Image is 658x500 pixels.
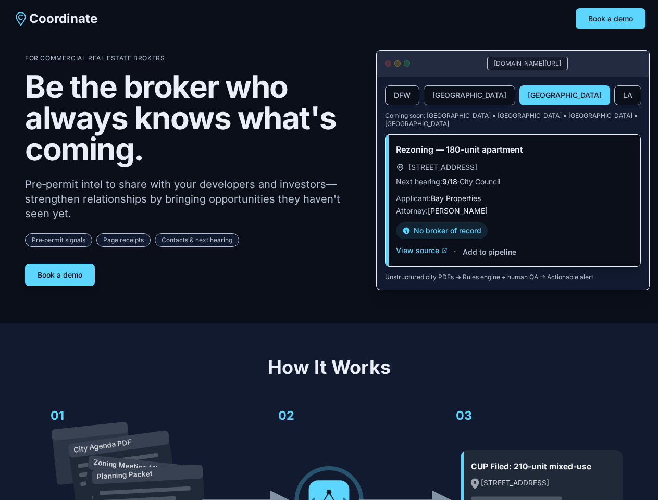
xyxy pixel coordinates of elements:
[25,264,95,286] button: Book a demo
[424,85,515,105] button: [GEOGRAPHIC_DATA]
[576,8,645,29] button: Book a demo
[278,408,294,423] text: 02
[25,357,633,378] h2: How It Works
[385,273,641,281] p: Unstructured city PDFs → Rules engine + human QA → Actionable alert
[487,57,568,70] div: [DOMAIN_NAME][URL]
[396,222,488,239] div: No broker of record
[73,438,132,454] text: City Agenda PDF
[155,233,239,247] span: Contacts & next hearing
[385,111,641,128] p: Coming soon: [GEOGRAPHIC_DATA] • [GEOGRAPHIC_DATA] • [GEOGRAPHIC_DATA] • [GEOGRAPHIC_DATA]
[93,458,177,475] text: Zoning Meeting Minutes
[396,245,448,256] button: View source
[481,479,549,487] text: [STREET_ADDRESS]
[431,194,481,203] span: Bay Properties
[519,85,610,105] button: [GEOGRAPHIC_DATA]
[614,85,641,105] button: LA
[25,71,359,165] h1: Be the broker who always knows what's coming.
[442,177,457,186] span: 9/18
[396,193,630,204] p: Applicant:
[396,177,630,187] p: Next hearing: · City Council
[454,245,456,258] span: ·
[29,10,97,27] span: Coordinate
[456,408,472,423] text: 03
[471,461,591,471] text: CUP Filed: 210-unit mixed-use
[463,247,516,257] button: Add to pipeline
[96,233,151,247] span: Page receipts
[408,162,477,172] span: [STREET_ADDRESS]
[396,143,630,156] h3: Rezoning — 180-unit apartment
[396,206,630,216] p: Attorney:
[428,206,488,215] span: [PERSON_NAME]
[25,233,92,247] span: Pre‑permit signals
[385,85,419,105] button: DFW
[25,54,359,63] p: For Commercial Real Estate Brokers
[96,469,153,481] text: Planning Packet
[13,10,97,27] a: Coordinate
[13,10,29,27] img: Coordinate
[51,408,64,423] text: 01
[25,177,359,221] p: Pre‑permit intel to share with your developers and investors—strengthen relationships by bringing...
